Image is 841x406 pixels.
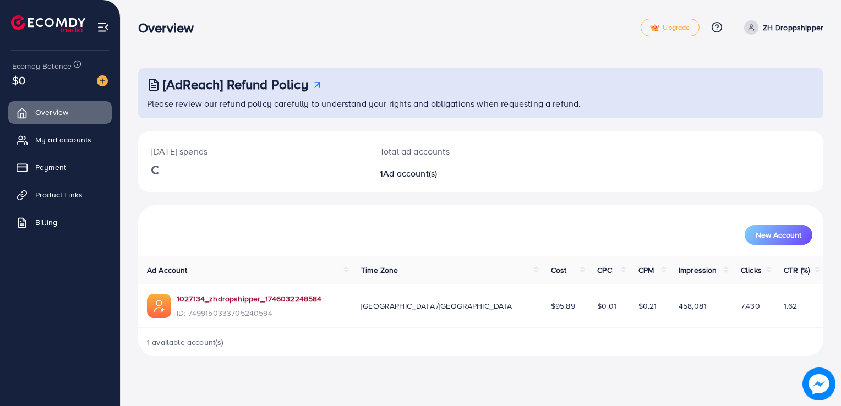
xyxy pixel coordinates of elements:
[784,300,798,311] span: 1.62
[361,265,398,276] span: Time Zone
[12,72,25,88] span: $0
[745,225,812,245] button: New Account
[151,145,353,158] p: [DATE] spends
[177,308,322,319] span: ID: 7499150333705240594
[802,367,835,400] img: image
[380,168,525,179] h2: 1
[679,265,717,276] span: Impression
[35,107,68,118] span: Overview
[784,265,810,276] span: CTR (%)
[741,265,762,276] span: Clicks
[12,61,72,72] span: Ecomdy Balance
[138,20,203,36] h3: Overview
[597,300,616,311] span: $0.01
[8,184,112,206] a: Product Links
[147,337,224,348] span: 1 available account(s)
[597,265,611,276] span: CPC
[147,294,171,318] img: ic-ads-acc.e4c84228.svg
[641,19,699,36] a: tickUpgrade
[650,24,659,32] img: tick
[35,189,83,200] span: Product Links
[638,300,657,311] span: $0.21
[8,211,112,233] a: Billing
[361,300,514,311] span: [GEOGRAPHIC_DATA]/[GEOGRAPHIC_DATA]
[177,293,322,304] a: 1027134_zhdropshipper_1746032248584
[147,97,817,110] p: Please review our refund policy carefully to understand your rights and obligations when requesti...
[679,300,706,311] span: 458,081
[551,265,567,276] span: Cost
[763,21,823,34] p: ZH Droppshipper
[551,300,575,311] span: $95.89
[638,265,654,276] span: CPM
[380,145,525,158] p: Total ad accounts
[8,129,112,151] a: My ad accounts
[147,265,188,276] span: Ad Account
[35,134,91,145] span: My ad accounts
[740,20,823,35] a: ZH Droppshipper
[97,75,108,86] img: image
[163,76,308,92] h3: [AdReach] Refund Policy
[35,217,57,228] span: Billing
[97,21,110,34] img: menu
[11,15,85,32] img: logo
[8,156,112,178] a: Payment
[35,162,66,173] span: Payment
[8,101,112,123] a: Overview
[383,167,437,179] span: Ad account(s)
[741,300,760,311] span: 7,430
[756,231,801,239] span: New Account
[650,24,690,32] span: Upgrade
